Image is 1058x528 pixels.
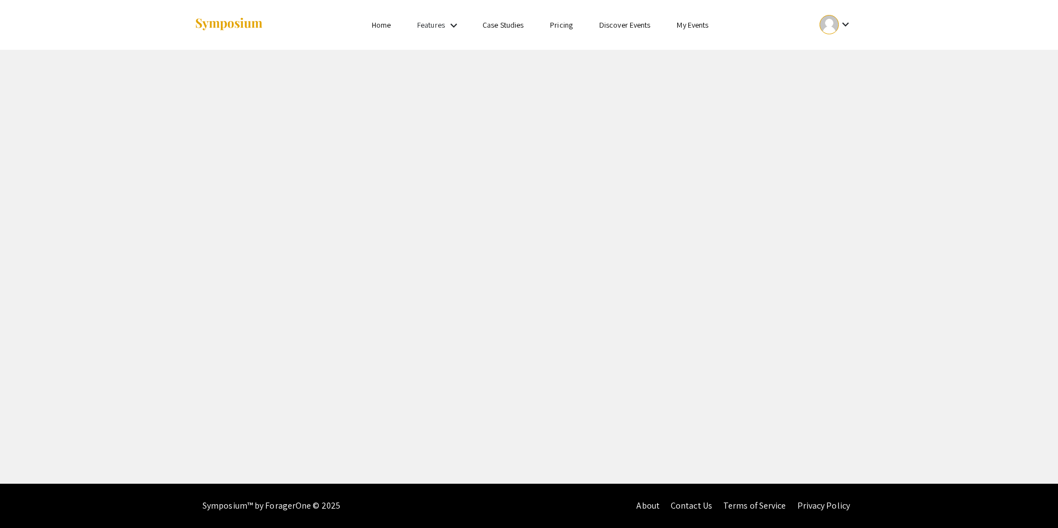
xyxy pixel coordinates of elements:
img: Symposium by ForagerOne [194,17,263,32]
a: Terms of Service [723,500,786,511]
a: Home [372,20,391,30]
a: Contact Us [671,500,712,511]
a: Pricing [550,20,573,30]
a: About [636,500,660,511]
a: Discover Events [599,20,651,30]
a: Case Studies [483,20,523,30]
mat-icon: Expand Features list [447,19,460,32]
a: Privacy Policy [797,500,850,511]
button: Expand account dropdown [808,12,864,37]
a: My Events [677,20,708,30]
mat-icon: Expand account dropdown [839,18,852,31]
a: Features [417,20,445,30]
div: Symposium™ by ForagerOne © 2025 [203,484,340,528]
